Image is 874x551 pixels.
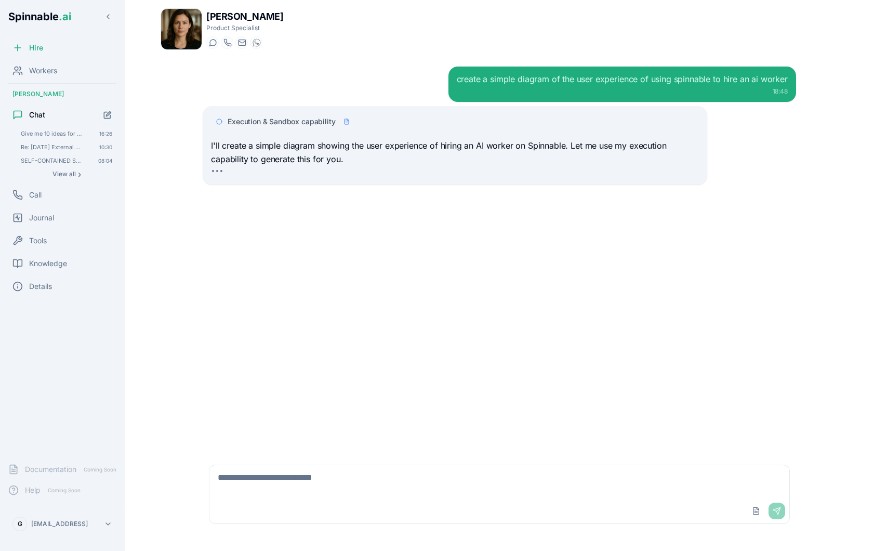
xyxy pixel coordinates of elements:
[161,9,202,49] img: Amelia Green
[235,36,248,49] button: Send email to amelia.green@getspinnable.ai
[17,168,116,180] button: Show all conversations
[45,486,84,495] span: Coming Soon
[343,119,350,125] div: content - continued
[29,235,47,246] span: Tools
[21,143,85,151] span: Re: Today's External Meeting Briefs - 2025-10-06 Hey Amelia, For your recurring task, be more b...
[253,38,261,47] img: WhatsApp
[99,106,116,124] button: Start new chat
[221,36,233,49] button: Start a call with Amelia Green
[29,43,43,53] span: Hire
[206,24,283,32] p: Product Specialist
[206,36,219,49] button: Start a chat with Amelia Green
[21,130,85,137] span: Give me 10 ideas for a product name to replace spinnable.ai One sentence to justify
[59,10,71,23] span: .ai
[228,116,335,127] span: Execution & Sandbox capability
[457,73,788,85] div: create a simple diagram of the user experience of using spinnable to hire an ai worker
[8,514,116,534] button: G[EMAIL_ADDRESS]
[29,281,52,292] span: Details
[98,157,112,164] span: 08:04
[29,110,45,120] span: Chat
[99,143,112,151] span: 10:30
[29,190,42,200] span: Call
[250,36,262,49] button: WhatsApp
[78,170,81,178] span: ›
[457,87,788,96] div: 18:48
[81,465,120,475] span: Coming Soon
[25,485,41,495] span: Help
[52,170,76,178] span: View all
[8,10,71,23] span: Spinnable
[211,139,698,166] p: I'll create a simple diagram showing the user experience of hiring an AI worker on Spinnable. Let...
[29,213,54,223] span: Journal
[21,157,84,164] span: SELF-CONTAINED SCHEDULED TASK FOR AMELIA GREEN (amelia.green@getspinnable.ai) Run this workflow ...
[99,130,112,137] span: 16:26
[29,65,57,76] span: Workers
[4,86,121,102] div: [PERSON_NAME]
[29,258,67,269] span: Knowledge
[25,464,76,475] span: Documentation
[31,520,88,528] p: [EMAIL_ADDRESS]
[18,520,22,528] span: G
[206,9,283,24] h1: [PERSON_NAME]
